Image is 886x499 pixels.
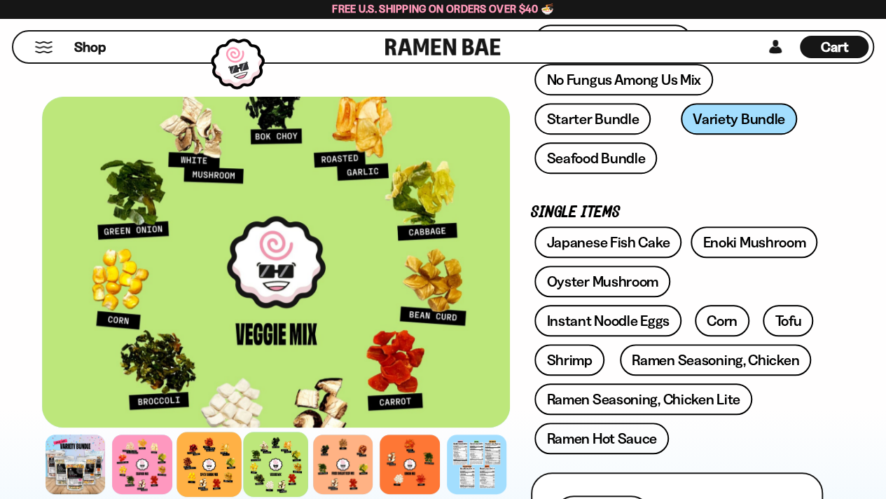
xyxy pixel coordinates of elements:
span: Cart [821,39,848,55]
a: Shop [74,36,106,58]
span: Free U.S. Shipping on Orders over $40 🍜 [332,2,554,15]
a: Tofu [763,305,813,336]
p: Single Items [531,206,823,219]
a: Ramen Seasoning, Chicken Lite [534,383,752,415]
button: Mobile Menu Trigger [34,41,53,53]
a: Shrimp [534,344,604,376]
a: Corn [695,305,749,336]
a: Japanese Fish Cake [534,226,681,258]
a: Oyster Mushroom [534,266,670,297]
a: No Fungus Among Us Mix [534,64,712,95]
div: Cart [800,32,868,62]
a: Enoki Mushroom [691,226,817,258]
a: Ramen Hot Sauce [534,423,669,454]
a: Instant Noodle Eggs [534,305,681,336]
a: Ramen Seasoning, Chicken [620,344,811,376]
a: Starter Bundle [534,103,651,135]
span: Shop [74,38,106,57]
a: Seafood Bundle [534,142,657,174]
